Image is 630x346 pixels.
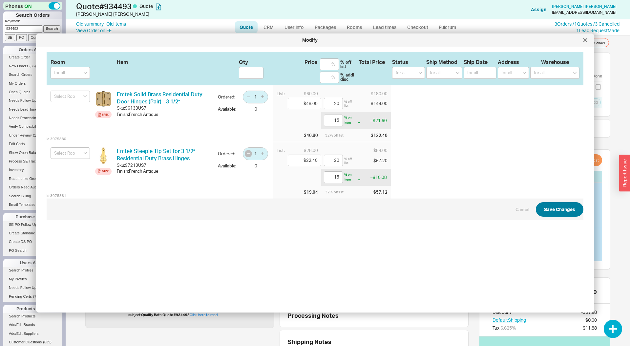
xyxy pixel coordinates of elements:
a: View Order on FE [76,28,112,33]
span: Under Review [9,133,31,137]
div: – $21.60 [370,118,387,123]
a: Customer Questions(639) [3,339,62,346]
input: % [324,98,343,110]
a: Old items [106,21,126,27]
div: List: [277,147,285,153]
a: Search Products [3,313,62,320]
a: Verify Compatibility(20) [3,123,62,130]
a: Reauthorize Orders [3,175,62,182]
div: Warehouse [530,58,579,66]
input: % [320,72,339,83]
a: Add/Edit Suppliers [3,330,62,337]
span: ( 17 ) [33,133,39,137]
a: SE PO Follow Up [3,221,62,228]
input: PO [16,34,27,41]
input: % [320,58,339,70]
div: – $10.08 [370,174,387,180]
span: id: 3075881 [47,193,66,198]
a: Packages [310,21,341,33]
a: Email Templates [3,201,62,208]
div: 96133US7 [125,105,146,111]
a: Open Quotes [3,89,62,96]
span: Needs Follow Up [9,98,36,102]
div: $180.00 [354,91,389,97]
a: Create DS PO [3,238,62,245]
span: Cancel [594,40,605,45]
div: Orders Admin [3,46,62,54]
svg: open menu [83,95,87,97]
div: Item [117,58,209,64]
input: SE [5,34,15,41]
a: Spec [95,168,112,175]
a: PO Search [3,247,62,254]
div: [PERSON_NAME] [PERSON_NAME] [76,11,317,17]
img: 96133us7_a9pfmf [95,91,112,107]
a: CRM [259,21,278,33]
div: Ordered: [218,145,238,157]
a: New Orders(36) [3,63,62,70]
a: 1Lead RequestMade [576,28,619,33]
input: Select Room [51,147,90,159]
a: My Profiles [3,276,62,283]
a: Old summary [76,21,104,27]
a: Spec [95,111,112,118]
input: Cust. PO/Proj [28,34,55,41]
a: Create Standard PO [3,230,62,237]
a: Needs Lead Times [3,106,62,113]
div: $84.00 [354,147,389,153]
div: $11.88 [583,325,597,331]
button: Cancel [515,206,529,212]
div: Room [51,58,90,64]
div: Processing Notes [288,312,460,319]
a: Orders Need Auths [3,184,62,191]
a: Search Billing [3,193,62,200]
div: Spec [102,112,109,117]
div: $144.00 [354,100,389,106]
a: Rooms [342,21,367,33]
div: $67.20 [354,158,389,163]
svg: open menu [83,72,87,74]
a: User info [280,21,309,33]
div: Phones [3,2,62,10]
div: % off list [340,60,355,69]
div: Address [498,58,529,66]
a: Edit Carts [3,141,62,147]
span: Customer Questions [9,340,42,344]
div: Ordered: [218,89,238,100]
input: % [324,115,343,126]
a: Search Orders [3,71,62,78]
div: % addl disc [340,73,355,81]
div: Finish : French Antique [117,168,213,174]
div: $0.00 [585,317,597,323]
span: 6.625 % [500,325,516,331]
a: Fulcrum [434,21,461,33]
div: Available: [218,106,239,112]
a: Emtek Solid Brass Residential Duty Door Hinges (Pair) - 3 1/2” [117,91,202,105]
h1: Quote # 934493 [76,2,317,11]
button: Assign [531,6,546,13]
span: Save Changes [544,205,575,213]
div: $60.00 [288,91,321,97]
a: Show Open Balances [3,149,62,156]
a: Search Profiles [3,267,62,274]
a: My Orders [3,80,62,87]
img: cwro4luzys-2024-02-28T144118Z-972133_EM_KO_ghnypn [95,147,112,164]
div: $122.40 [354,132,389,139]
input: Search [43,25,61,32]
div: Status [392,58,425,66]
span: Verify Compatibility [9,124,40,128]
p: Keyword: [5,19,62,25]
a: Needs Follow Up(1)(14) [3,97,62,104]
a: Create Order [3,54,62,61]
div: Finish : French Antique [117,111,213,117]
a: Under Review(17) [3,132,62,139]
div: Sku: [117,162,125,168]
a: [PERSON_NAME] [PERSON_NAME] [552,4,617,9]
a: 3Orders /1Quotes /3 Cancelled [555,21,619,27]
div: Available: [218,163,239,169]
div: % off list [344,157,356,164]
span: id: 3075880 [47,137,66,141]
span: Pending Certs [9,294,32,298]
input: % [324,155,343,166]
